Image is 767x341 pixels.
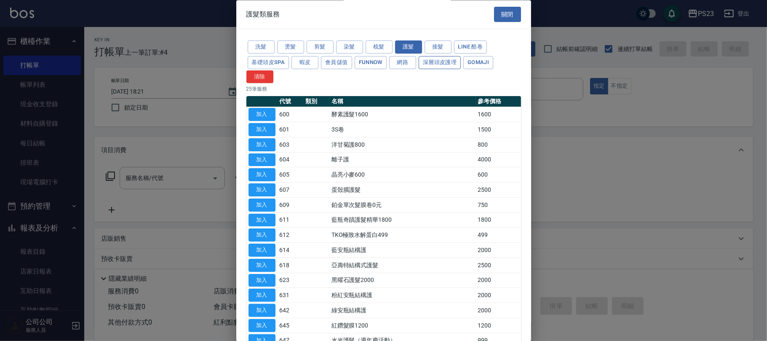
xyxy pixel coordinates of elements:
td: 晶亮小麥600 [329,167,476,183]
td: 499 [476,228,521,243]
button: 加入 [249,138,275,151]
button: 洗髮 [248,41,275,54]
td: 607 [278,183,304,198]
button: 關閉 [494,7,521,22]
p: 25 筆服務 [246,86,521,93]
button: 深層頭皮護理 [419,56,461,69]
button: 加入 [249,124,275,137]
td: 酵素護髮1600 [329,107,476,122]
td: 4000 [476,153,521,168]
td: 604 [278,153,304,168]
button: 加入 [249,319,275,332]
button: 加入 [249,153,275,166]
button: 梳髮 [366,41,393,54]
td: 614 [278,243,304,258]
td: 1500 [476,122,521,137]
td: 粉紅安瓶結構護 [329,288,476,303]
button: 護髮 [395,41,422,54]
td: 離子護 [329,153,476,168]
button: 加入 [249,199,275,212]
button: 加入 [249,274,275,287]
td: 1800 [476,213,521,228]
td: 蛋殼膜護髮 [329,183,476,198]
button: LINE 酷卷 [454,41,487,54]
td: TKO極致水解蛋白499 [329,228,476,243]
td: 紅鑽髮膜1200 [329,318,476,333]
button: 加入 [249,289,275,302]
button: 加入 [249,304,275,317]
button: 剪髮 [307,41,334,54]
td: 623 [278,273,304,288]
td: 洋甘菊護800 [329,137,476,153]
th: 代號 [278,97,304,107]
td: 2000 [476,303,521,318]
td: 800 [476,137,521,153]
td: 609 [278,198,304,213]
button: 蝦皮 [291,56,318,69]
th: 名稱 [329,97,476,107]
button: 染髮 [336,41,363,54]
td: 618 [278,258,304,273]
td: 2500 [476,258,521,273]
button: 接髮 [425,41,452,54]
td: 亞壽特結構式護髮 [329,258,476,273]
td: 2500 [476,183,521,198]
span: 護髮類服務 [246,10,280,19]
td: 631 [278,288,304,303]
td: 645 [278,318,304,333]
td: 611 [278,213,304,228]
button: 加入 [249,108,275,121]
th: 參考價格 [476,97,521,107]
button: 會員儲值 [321,56,352,69]
td: 642 [278,303,304,318]
td: 1600 [476,107,521,122]
button: 加入 [249,169,275,182]
td: 藍安瓶結構護 [329,243,476,258]
td: 612 [278,228,304,243]
button: 基礎頭皮SPA [248,56,289,69]
button: 網路 [389,56,416,69]
button: 燙髮 [277,41,304,54]
button: FUNNOW [355,56,387,69]
button: 加入 [249,184,275,197]
td: 2000 [476,273,521,288]
button: 加入 [249,229,275,242]
td: 鉑金單次髮膜卷0元 [329,198,476,213]
td: 藍瓶奇蹟護髮精華1800 [329,213,476,228]
button: 清除 [246,70,273,83]
td: 2000 [476,288,521,303]
button: 加入 [249,244,275,257]
button: 加入 [249,214,275,227]
button: Gomaji [463,56,493,69]
td: 605 [278,167,304,183]
th: 類別 [303,97,329,107]
td: 綠安瓶結構護 [329,303,476,318]
td: 1200 [476,318,521,333]
button: 加入 [249,259,275,272]
td: 2000 [476,243,521,258]
td: 黑曜石護髮2000 [329,273,476,288]
td: 603 [278,137,304,153]
td: 600 [278,107,304,122]
td: 3S卷 [329,122,476,137]
td: 750 [476,198,521,213]
td: 600 [476,167,521,183]
td: 601 [278,122,304,137]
